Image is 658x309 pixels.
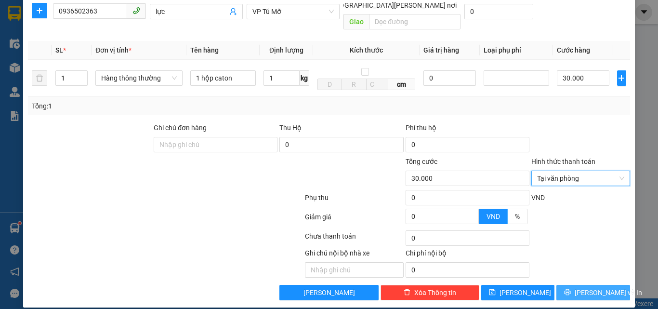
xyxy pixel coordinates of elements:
span: printer [564,289,571,296]
span: Đơn vị tính [95,46,132,54]
div: Chi phí nội bộ [406,248,529,262]
span: kg [300,70,309,86]
button: [PERSON_NAME] [279,285,378,300]
span: SL [55,46,63,54]
span: Định lượng [269,46,303,54]
button: plus [617,70,626,86]
input: C [366,79,388,90]
span: % [515,213,520,220]
span: Cước hàng [557,46,590,54]
span: Xóa Thông tin [414,287,456,298]
span: Tại văn phòng [537,171,624,186]
input: 0 [423,70,476,86]
span: Giá trị hàng [423,46,459,54]
div: Phụ thu [304,192,405,209]
span: Thu Hộ [279,124,302,132]
span: save [489,289,496,296]
span: Tên hàng [190,46,219,54]
label: Ghi chú đơn hàng [154,124,207,132]
span: plus [618,74,626,82]
span: plus [32,7,47,14]
span: Kích thước [350,46,383,54]
button: plus [32,3,47,18]
div: Chưa thanh toán [304,231,405,248]
span: user-add [229,8,237,15]
input: Cước giao hàng [464,4,533,19]
span: Tổng cước [406,158,437,165]
input: Dọc đường [369,14,461,29]
input: R [342,79,366,90]
button: save[PERSON_NAME] [481,285,555,300]
button: deleteXóa Thông tin [381,285,479,300]
span: Hàng thông thường [101,71,177,85]
input: D [317,79,342,90]
div: Phí thu hộ [406,122,529,137]
th: Loại phụ phí [480,41,553,60]
span: phone [132,7,140,14]
span: delete [404,289,410,296]
span: VP Tú Mỡ [252,4,334,19]
button: delete [32,70,47,86]
label: Hình thức thanh toán [531,158,595,165]
div: Giảm giá [304,212,405,228]
div: Ghi chú nội bộ nhà xe [305,248,404,262]
input: Nhập ghi chú [305,262,404,278]
button: printer[PERSON_NAME] và In [556,285,630,300]
span: [PERSON_NAME] [500,287,551,298]
input: Ghi chú đơn hàng [154,137,277,152]
input: VD: Bàn, Ghế [190,70,256,86]
span: VND [531,194,545,202]
span: [PERSON_NAME] và In [575,287,642,298]
div: Tổng: 1 [32,101,255,111]
span: [PERSON_NAME] [303,287,355,298]
span: cm [388,79,416,90]
span: VND [487,213,500,220]
span: Giao [343,14,369,29]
